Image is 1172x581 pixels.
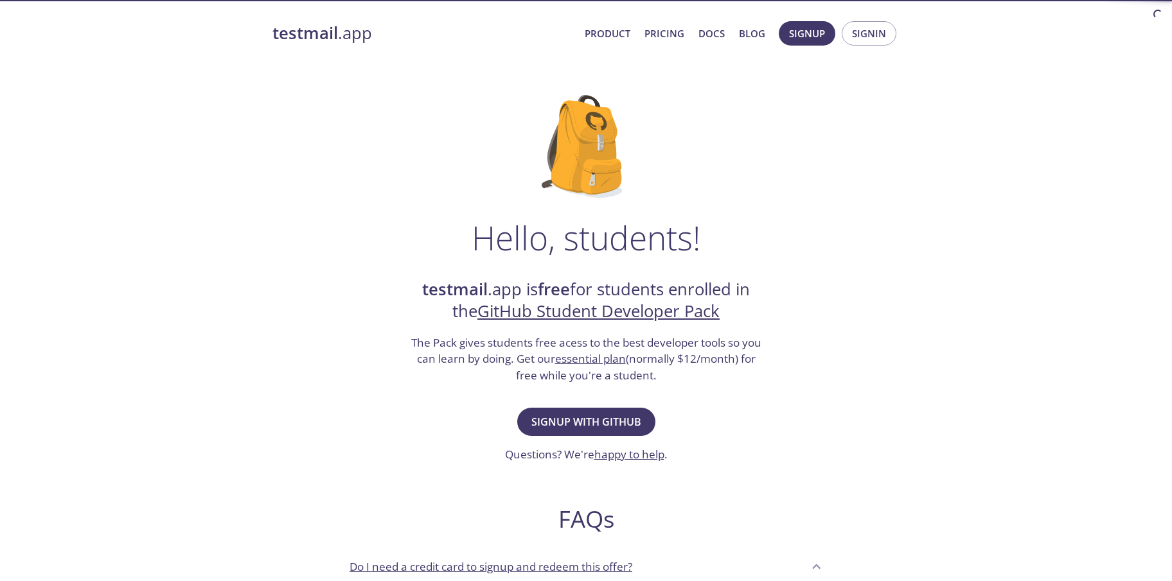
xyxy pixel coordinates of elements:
[739,25,765,42] a: Blog
[505,446,668,463] h3: Questions? We're .
[472,218,700,257] h1: Hello, students!
[531,413,641,431] span: Signup with GitHub
[477,300,720,322] a: GitHub Student Developer Pack
[555,351,626,366] a: essential plan
[517,408,655,436] button: Signup with GitHub
[789,25,825,42] span: Signup
[350,559,632,575] p: Do I need a credit card to signup and redeem this offer?
[409,279,763,323] h2: .app is for students enrolled in the
[272,22,338,44] strong: testmail
[542,95,631,198] img: github-student-backpack.png
[594,447,664,462] a: happy to help
[698,25,725,42] a: Docs
[779,21,835,46] button: Signup
[644,25,684,42] a: Pricing
[422,278,488,300] strong: testmail
[339,505,833,533] h2: FAQs
[842,21,896,46] button: Signin
[272,22,574,44] a: testmail.app
[585,25,630,42] a: Product
[538,278,570,300] strong: free
[409,334,763,384] h3: The Pack gives students free acess to the best developer tools so you can learn by doing. Get our...
[852,25,886,42] span: Signin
